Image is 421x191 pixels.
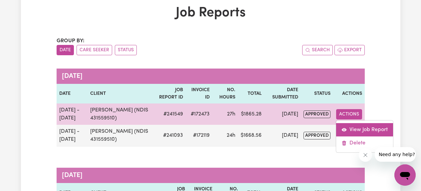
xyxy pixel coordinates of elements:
[57,168,365,183] caption: [DATE]
[186,84,212,103] th: Invoice ID
[227,111,235,117] span: 27 hours
[77,45,112,55] button: sort invoices by care seeker
[301,84,333,103] th: Status
[57,45,74,55] button: sort invoices by date
[57,84,88,103] th: Date
[57,69,365,84] caption: [DATE]
[238,84,264,103] th: Total
[57,38,85,44] span: Group by:
[336,123,393,136] a: View job report 241549
[304,132,330,139] span: approved
[336,120,393,153] div: Actions
[57,103,88,125] td: [DATE] - [DATE]
[336,109,362,119] button: Actions
[264,125,301,146] td: [DATE]
[238,125,264,146] td: $ 1668.56
[88,125,154,146] td: [PERSON_NAME] (NDIS 431559510)
[88,84,154,103] th: Client
[186,125,212,146] td: #172119
[334,45,365,55] button: Export
[375,147,416,162] iframe: Message from company
[154,125,186,146] td: # 241093
[302,45,333,55] button: Search
[154,84,186,103] th: Job Report ID
[264,103,301,125] td: [DATE]
[212,84,238,103] th: No. Hours
[336,136,393,150] a: Delete job report 241549
[304,110,330,118] span: approved
[115,45,137,55] button: sort invoices by paid status
[154,103,186,125] td: # 241549
[57,125,88,146] td: [DATE] - [DATE]
[186,103,212,125] td: #172473
[57,5,365,21] h1: Job Reports
[359,148,372,162] iframe: Close message
[227,133,235,138] span: 24 hours
[264,84,301,103] th: Date Submitted
[88,103,154,125] td: [PERSON_NAME] (NDIS 431559510)
[333,84,364,103] th: Actions
[238,103,264,125] td: $ 1865.28
[394,164,416,186] iframe: Button to launch messaging window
